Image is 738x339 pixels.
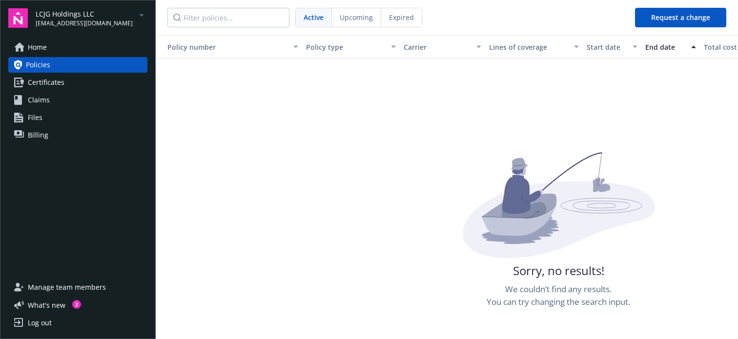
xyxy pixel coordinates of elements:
[36,19,133,28] span: [EMAIL_ADDRESS][DOMAIN_NAME]
[72,300,81,309] div: 2
[160,42,287,52] div: Policy number
[583,35,641,59] button: Start date
[8,92,147,108] a: Claims
[28,75,64,90] span: Certificates
[36,9,133,19] span: LCJG Holdings LLC
[8,300,81,310] button: What's new2
[160,42,287,52] div: Toggle SortBy
[28,127,48,143] span: Billing
[340,12,373,22] span: Upcoming
[28,279,106,295] span: Manage team members
[136,9,147,20] a: arrowDropDown
[513,262,604,279] span: Sorry, no results!
[389,12,414,22] span: Expired
[8,110,147,125] a: Files
[28,92,50,108] span: Claims
[8,40,147,55] a: Home
[487,296,630,308] span: You can try changing the search input.
[8,57,147,73] a: Policies
[302,35,400,59] button: Policy type
[306,42,385,52] div: Policy type
[28,300,65,310] span: What ' s new
[8,127,147,143] a: Billing
[641,35,700,59] button: End date
[28,110,42,125] span: Files
[485,35,583,59] button: Lines of coverage
[404,42,471,52] div: Carrier
[28,315,52,331] div: Log out
[8,8,28,28] img: navigator-logo.svg
[8,75,147,90] a: Certificates
[26,57,50,73] span: Policies
[36,8,147,28] button: LCJG Holdings LLC[EMAIL_ADDRESS][DOMAIN_NAME]arrowDropDown
[635,8,726,27] button: Request a change
[8,279,147,295] a: Manage team members
[645,42,685,52] div: End date
[505,283,612,296] span: We couldn’t find any results.
[489,42,568,52] div: Lines of coverage
[304,12,324,22] span: Active
[28,40,47,55] span: Home
[167,8,289,27] input: Filter policies...
[587,42,627,52] div: Start date
[400,35,485,59] button: Carrier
